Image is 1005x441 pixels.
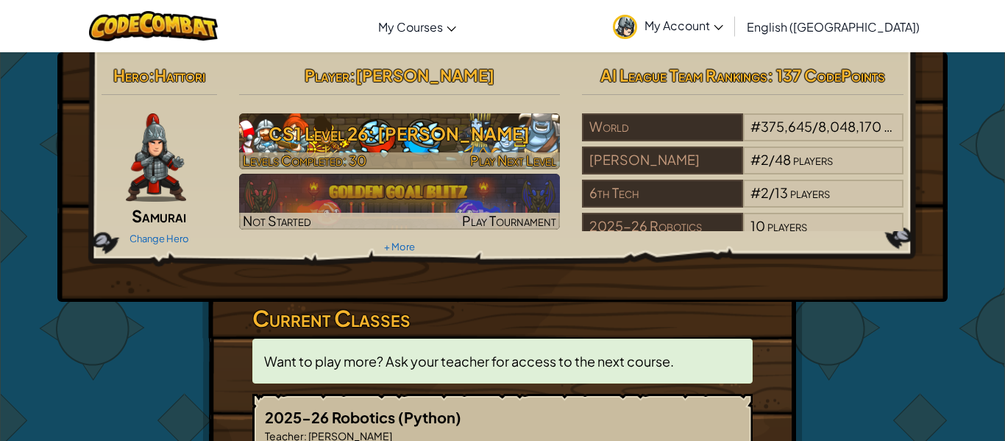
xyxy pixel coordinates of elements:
[812,118,818,135] span: /
[371,7,464,46] a: My Courses
[790,184,830,201] span: players
[767,65,885,85] span: : 137 CodePoints
[761,184,769,201] span: 2
[239,113,561,169] a: Play Next Level
[613,15,637,39] img: avatar
[582,113,742,141] div: World
[750,118,761,135] span: #
[264,353,674,370] span: Want to play more? Ask your teacher for access to the next course.
[747,19,920,35] span: English ([GEOGRAPHIC_DATA])
[126,113,186,202] img: samurai.pose.png
[239,113,561,169] img: CS1 Level 26: Wakka Maul
[355,65,494,85] span: [PERSON_NAME]
[378,19,443,35] span: My Courses
[767,217,807,234] span: players
[582,227,903,244] a: 2025-26 Robotics10players
[750,217,765,234] span: 10
[739,7,927,46] a: English ([GEOGRAPHIC_DATA])
[793,151,833,168] span: players
[349,65,355,85] span: :
[252,302,753,335] h3: Current Classes
[462,212,556,229] span: Play Tournament
[606,3,731,49] a: My Account
[769,184,775,201] span: /
[243,152,366,169] span: Levels Completed: 30
[761,118,812,135] span: 375,645
[129,233,189,244] a: Change Hero
[113,65,149,85] span: Hero
[470,152,556,169] span: Play Next Level
[149,65,155,85] span: :
[582,160,903,177] a: [PERSON_NAME]#2/48players
[582,213,742,241] div: 2025-26 Robotics
[155,65,205,85] span: Hattori
[582,147,742,174] div: [PERSON_NAME]
[644,18,723,33] span: My Account
[582,127,903,144] a: World#375,645/8,048,170players
[600,65,767,85] span: AI League Team Rankings
[750,151,761,168] span: #
[769,151,775,168] span: /
[89,11,218,41] img: CodeCombat logo
[398,408,461,426] span: (Python)
[384,241,415,253] a: + More
[239,117,561,150] h3: CS1 Level 26: [PERSON_NAME]
[818,118,881,135] span: 8,048,170
[582,180,742,208] div: 6th Tech
[305,65,349,85] span: Player
[243,212,311,229] span: Not Started
[265,408,398,426] span: 2025-26 Robotics
[761,151,769,168] span: 2
[775,151,791,168] span: 48
[775,184,788,201] span: 13
[582,194,903,211] a: 6th Tech#2/13players
[239,174,561,230] img: Golden Goal
[750,184,761,201] span: #
[132,205,186,226] span: Samurai
[239,174,561,230] a: Not StartedPlay Tournament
